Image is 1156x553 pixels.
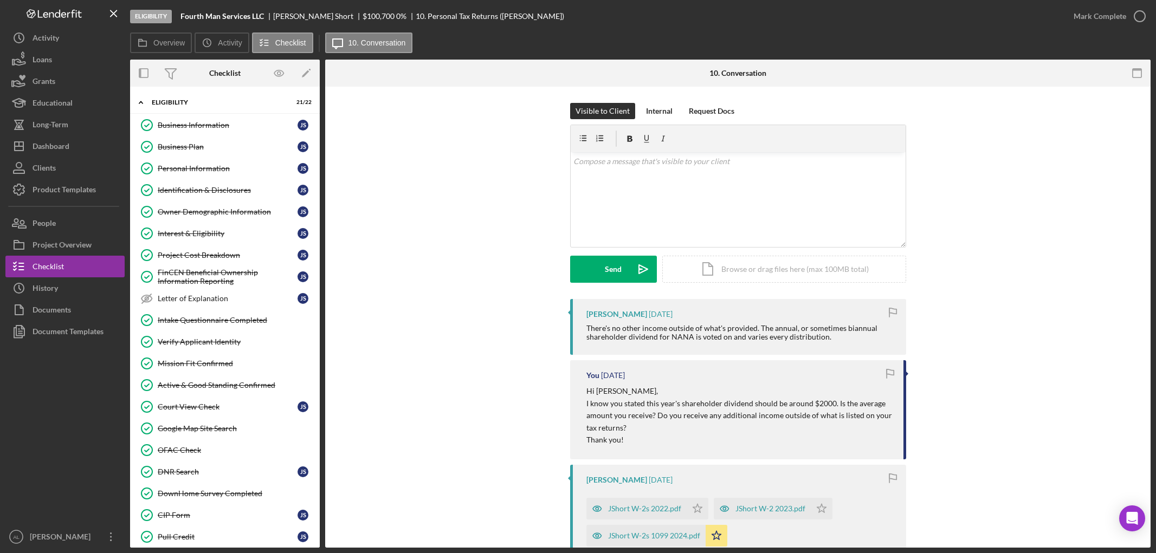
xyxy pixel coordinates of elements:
div: Checklist [33,256,64,280]
button: Educational [5,92,125,114]
div: JShort W-2 2023.pdf [735,504,805,513]
a: Identification & DisclosuresJS [135,179,314,201]
button: Product Templates [5,179,125,200]
div: Activity [33,27,59,51]
div: Grants [33,70,55,95]
div: Active & Good Standing Confirmed [158,381,314,389]
div: J S [298,163,308,174]
div: Letter of Explanation [158,294,298,303]
a: FinCEN Beneficial Ownership Information ReportingJS [135,266,314,288]
a: Project Cost BreakdownJS [135,244,314,266]
button: 10. Conversation [325,32,413,53]
div: OFAC Check [158,446,314,454]
a: Intake Questionnaire Completed [135,309,314,331]
a: Project Overview [5,234,125,256]
div: Mark Complete [1074,5,1126,27]
div: DNR Search [158,467,298,476]
button: Documents [5,299,125,321]
div: JShort W-2s 1099 2024.pdf [608,531,700,540]
label: 10. Conversation [348,38,406,47]
div: Identification & Disclosures [158,186,298,194]
button: Checklist [5,256,125,277]
span: $100,700 [363,11,395,21]
label: Activity [218,38,242,47]
button: Checklist [252,32,313,53]
div: J S [298,185,308,196]
button: History [5,277,125,299]
div: Clients [33,157,56,181]
div: Visible to Client [576,103,630,119]
button: Request Docs [683,103,740,119]
div: Personal Information [158,164,298,173]
div: Open Intercom Messenger [1119,505,1145,531]
div: J S [298,271,308,282]
a: Pull CreditJS [135,526,314,548]
p: I know you stated this year's shareholder dividend should be around $2000. Is the average amount ... [586,398,893,434]
div: Google Map Site Search [158,424,314,433]
div: Project Cost Breakdown [158,251,298,259]
b: Fourth Man Services LLC [180,12,264,21]
a: Interest & EligibilityJS [135,223,314,244]
div: Business Plan [158,142,298,151]
button: Visible to Client [570,103,635,119]
div: Project Overview [33,234,92,258]
div: J S [298,141,308,152]
button: People [5,212,125,234]
div: There's no other income outside of what's provided. The annual, or sometimes biannual shareholder... [586,324,895,341]
button: AL[PERSON_NAME] [5,526,125,548]
button: Internal [641,103,678,119]
button: Dashboard [5,135,125,157]
button: Overview [130,32,192,53]
button: JShort W-2s 1099 2024.pdf [586,525,727,547]
a: Court View CheckJS [135,396,314,418]
button: JShort W-2 2023.pdf [714,498,832,519]
div: Checklist [209,69,241,77]
a: Business PlanJS [135,136,314,158]
div: Internal [646,103,673,119]
div: CIP Form [158,511,298,519]
div: Eligibility [130,10,172,23]
button: JShort W-2s 2022.pdf [586,498,708,519]
div: [PERSON_NAME] [586,310,647,318]
div: History [33,277,58,302]
div: Verify Applicant Identity [158,337,314,346]
div: Loans [33,49,52,73]
a: Verify Applicant Identity [135,331,314,353]
div: [PERSON_NAME] [586,476,647,484]
div: Document Templates [33,321,104,345]
div: J S [298,531,308,542]
button: Send [570,256,657,283]
button: Long-Term [5,114,125,135]
a: DNR SearchJS [135,461,314,483]
div: J S [298,250,308,261]
div: 21 / 22 [292,99,312,106]
div: [PERSON_NAME] [27,526,98,550]
button: Clients [5,157,125,179]
div: JShort W-2s 2022.pdf [608,504,681,513]
time: 2025-09-25 17:01 [601,371,625,380]
label: Overview [153,38,185,47]
div: J S [298,510,308,521]
div: Pull Credit [158,532,298,541]
button: Mark Complete [1063,5,1151,27]
div: 10. Conversation [709,69,766,77]
div: J S [298,401,308,412]
a: Business InformationJS [135,114,314,136]
a: Grants [5,70,125,92]
div: Intake Questionnaire Completed [158,316,314,324]
time: 2025-09-18 17:57 [649,476,673,484]
label: Checklist [275,38,306,47]
div: J S [298,206,308,217]
div: [PERSON_NAME] Short [273,12,363,21]
div: Eligibility [152,99,285,106]
button: Loans [5,49,125,70]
